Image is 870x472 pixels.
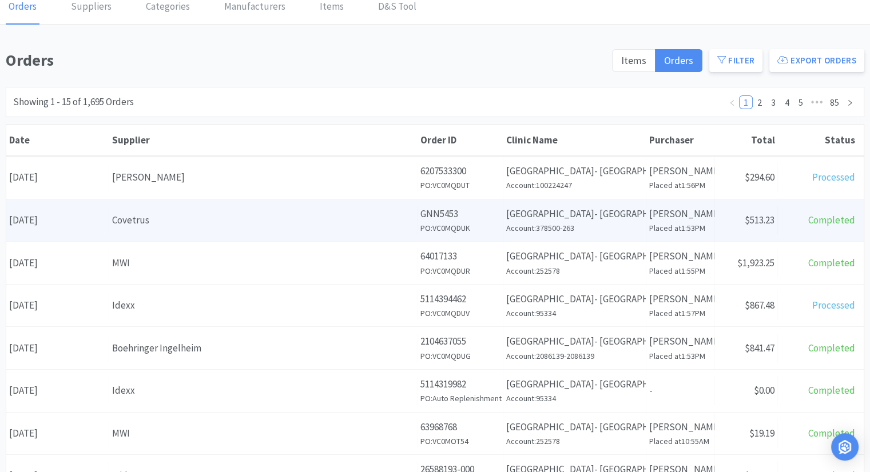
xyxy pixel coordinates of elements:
[6,334,109,363] div: [DATE]
[9,134,106,146] div: Date
[506,334,643,349] p: [GEOGRAPHIC_DATA]- [GEOGRAPHIC_DATA]
[420,307,500,319] h6: PO: VC0MQDUV
[649,383,712,398] p: -
[749,427,774,439] span: $19.19
[649,435,712,447] h6: Placed at 10:55AM
[112,255,414,271] div: MWI
[506,206,643,222] p: [GEOGRAPHIC_DATA]- [GEOGRAPHIC_DATA]
[649,222,712,234] h6: Placed at 1:53PM
[420,377,500,392] p: 5114319982
[420,134,500,146] div: Order ID
[808,257,855,269] span: Completed
[6,206,109,235] div: [DATE]
[420,435,500,447] h6: PO: VC0MOT54
[506,377,643,392] p: [GEOGRAPHIC_DATA]- [GEOGRAPHIC_DATA]
[112,426,414,441] div: MWI
[794,95,808,109] li: 5
[112,134,415,146] div: Supplier
[847,99,853,106] i: icon: right
[827,96,843,109] a: 85
[808,214,855,226] span: Completed
[808,384,855,397] span: Completed
[754,384,774,397] span: $0.00
[649,163,712,179] p: [PERSON_NAME]
[843,95,857,109] li: Next Page
[506,265,643,277] h6: Account: 252578
[649,334,712,349] p: [PERSON_NAME]
[729,99,736,106] i: icon: left
[808,95,826,109] li: Next 5 Pages
[649,419,712,435] p: [PERSON_NAME]
[740,96,752,109] a: 1
[709,49,762,72] button: Filter
[420,163,500,179] p: 6207533300
[649,134,712,146] div: Purchaser
[649,179,712,191] h6: Placed at 1:56PM
[781,134,855,146] div: Status
[420,222,500,234] h6: PO: VC0MQDUK
[112,383,414,398] div: Idexx
[812,171,855,183] span: Processed
[769,49,864,72] button: Export Orders
[506,163,643,179] p: [GEOGRAPHIC_DATA]- [GEOGRAPHIC_DATA]
[506,249,643,264] p: [GEOGRAPHIC_DATA]- [GEOGRAPHIC_DATA]
[621,54,646,67] span: Items
[506,419,643,435] p: [GEOGRAPHIC_DATA]- [GEOGRAPHIC_DATA]
[112,341,414,356] div: Boehringer Ingelheim
[808,342,855,354] span: Completed
[420,265,500,277] h6: PO: VC0MQDUR
[6,291,109,320] div: [DATE]
[112,298,414,313] div: Idexx
[649,291,712,307] p: [PERSON_NAME]
[506,392,643,405] h6: Account: 95334
[649,265,712,277] h6: Placed at 1:55PM
[794,96,807,109] a: 5
[506,307,643,319] h6: Account: 95334
[831,433,859,461] div: Open Intercom Messenger
[767,96,780,109] a: 3
[745,214,774,226] span: $513.23
[781,96,793,109] a: 4
[420,249,500,264] p: 64017133
[6,249,109,278] div: [DATE]
[506,435,643,447] h6: Account: 252578
[808,427,855,439] span: Completed
[112,170,414,185] div: [PERSON_NAME]
[420,179,500,191] h6: PO: VC0MQDUT
[753,95,766,109] li: 2
[112,213,414,228] div: Covetrus
[780,95,794,109] li: 4
[420,350,500,362] h6: PO: VC0MQDUG
[737,257,774,269] span: $1,923.25
[506,134,643,146] div: Clinic Name
[745,299,774,311] span: $867.48
[725,95,739,109] li: Previous Page
[649,249,712,264] p: [PERSON_NAME]
[13,94,134,110] div: Showing 1 - 15 of 1,695 Orders
[6,47,605,73] h1: Orders
[6,163,109,192] div: [DATE]
[420,334,500,349] p: 2104637055
[6,376,109,405] div: [DATE]
[664,54,693,67] span: Orders
[506,222,643,234] h6: Account: 378500-263
[718,134,775,146] div: Total
[649,350,712,362] h6: Placed at 1:53PM
[745,171,774,183] span: $294.60
[506,350,643,362] h6: Account: 2086139-2086139
[808,95,826,109] span: •••
[649,307,712,319] h6: Placed at 1:57PM
[420,392,500,405] h6: PO: Auto Replenishment Order
[649,206,712,222] p: [PERSON_NAME]
[420,291,500,307] p: 5114394462
[506,291,643,307] p: [GEOGRAPHIC_DATA]- [GEOGRAPHIC_DATA]
[826,95,843,109] li: 85
[766,95,780,109] li: 3
[753,96,766,109] a: 2
[420,419,500,435] p: 63968768
[506,179,643,191] h6: Account: 100224247
[420,206,500,222] p: GNN5453
[6,419,109,448] div: [DATE]
[745,342,774,354] span: $841.47
[739,95,753,109] li: 1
